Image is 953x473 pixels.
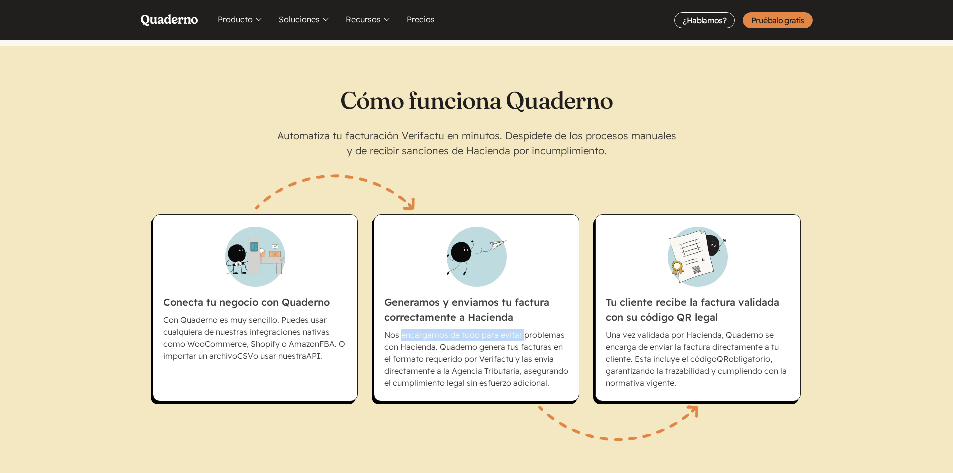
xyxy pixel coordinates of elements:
p: Una vez validada por Hacienda, Quaderno se encarga de enviar la factura directamente a tu cliente... [606,329,790,389]
abbr: Comma-separated values [237,351,253,361]
p: Automatiza tu facturación Verifactu en minutos. Despídete de los procesos manuales y de recibir s... [277,128,677,158]
abbr: Quick Response [717,354,729,364]
p: Con Quaderno es muy sencillo. Puedes usar cualquiera de nuestras integraciones nativas como WooCo... [163,314,348,362]
a: Pruébalo gratis [743,12,812,28]
abbr: Application Programming Interface [306,351,320,361]
h3: Tu cliente recibe la factura validada con su código QR legal [606,227,790,325]
h2: Cómo funciona Quaderno [153,86,801,114]
h3: Generamos y enviamos tu factura correctamente a Hacienda [384,227,569,325]
a: ¿Hablamos? [674,12,735,28]
abbr: Fulfillment by Amazon [319,339,335,349]
p: Nos encargamos de todo para evitar problemas con Hacienda. Quaderno genera tus facturas en el for... [384,329,569,389]
h3: Conecta tu negocio con Quaderno [163,227,348,310]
